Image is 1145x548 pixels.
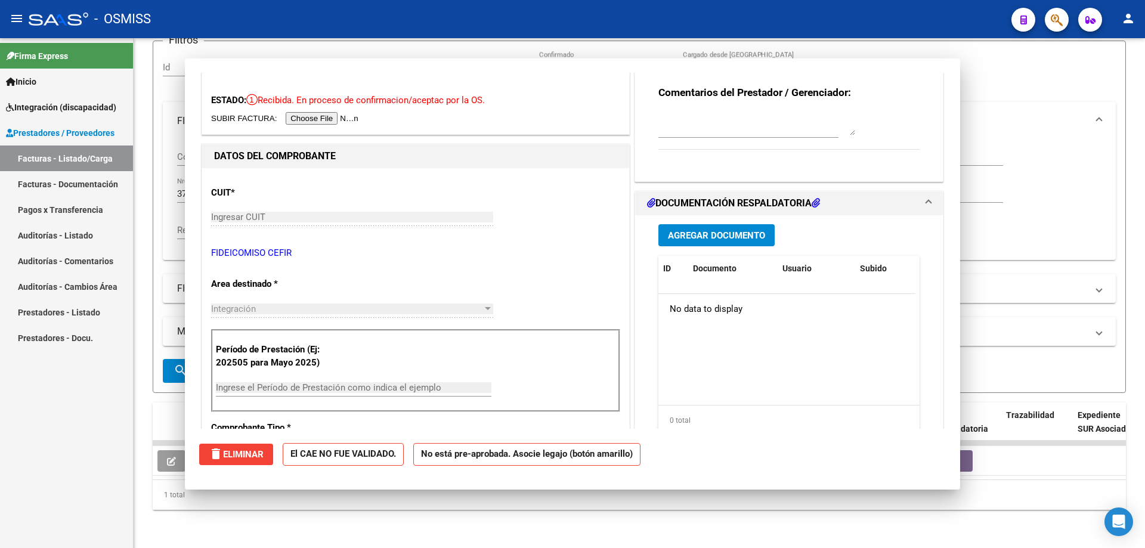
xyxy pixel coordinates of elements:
mat-panel-title: FILTROS DEL COMPROBANTE [177,114,1087,128]
span: Integración [211,304,256,314]
span: Prestadores / Proveedores [6,126,114,140]
div: Open Intercom Messenger [1104,507,1133,536]
span: Firma Express [6,49,68,63]
datatable-header-cell: Usuario [778,256,855,281]
h3: Filtros [163,32,204,48]
mat-icon: search [174,363,188,377]
p: Período de Prestación (Ej: 202505 para Mayo 2025) [216,343,336,370]
span: Buscar Comprobante [174,366,292,376]
mat-icon: delete [209,447,223,461]
span: Usuario [782,264,812,273]
button: Agregar Documento [658,224,775,246]
span: Trazabilidad [1006,410,1054,420]
span: ESTADO: [211,95,246,106]
div: No data to display [658,294,915,324]
div: DOCUMENTACIÓN RESPALDATORIA [635,215,943,463]
span: Subido [860,264,887,273]
div: 0 total [658,405,920,435]
span: Eliminar [209,449,264,460]
p: Comprobante Tipo * [211,421,334,435]
span: Doc Respaldatoria [934,410,988,434]
span: Recibida. En proceso de confirmacion/aceptac por la OS. [246,95,485,106]
datatable-header-cell: Expediente SUR Asociado [1073,403,1138,455]
p: FIDEICOMISO CEFIR [211,246,620,260]
datatable-header-cell: Documento [688,256,778,281]
span: Documento [693,264,736,273]
strong: DATOS DEL COMPROBANTE [214,150,336,162]
p: CUIT [211,186,334,200]
span: - OSMISS [94,6,151,32]
mat-panel-title: FILTROS DE INTEGRACION [177,282,1087,295]
h1: DOCUMENTACIÓN RESPALDATORIA [647,196,820,210]
mat-expansion-panel-header: DOCUMENTACIÓN RESPALDATORIA [635,191,943,215]
span: Expediente SUR Asociado [1078,410,1131,434]
div: 1 total [153,480,1126,510]
span: Comprobante Tipo [177,151,274,162]
span: Integración (discapacidad) [6,101,116,114]
strong: Comentarios del Prestador / Gerenciador: [658,86,851,98]
strong: El CAE NO FUE VALIDADO. [283,443,404,466]
mat-icon: person [1121,11,1135,26]
div: COMENTARIOS [635,66,943,181]
mat-panel-title: MAS FILTROS [177,325,1087,338]
datatable-header-cell: Trazabilidad [1001,403,1073,455]
span: ID [663,264,671,273]
datatable-header-cell: Doc Respaldatoria [930,403,1001,455]
datatable-header-cell: Subido [855,256,915,281]
span: Agregar Documento [668,230,765,241]
p: Area destinado * [211,277,334,291]
datatable-header-cell: Acción [915,256,974,281]
mat-icon: menu [10,11,24,26]
strong: No está pre-aprobada. Asocie legajo (botón amarillo) [413,443,640,466]
datatable-header-cell: ID [658,256,688,281]
span: Inicio [6,75,36,88]
button: Eliminar [199,444,273,465]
